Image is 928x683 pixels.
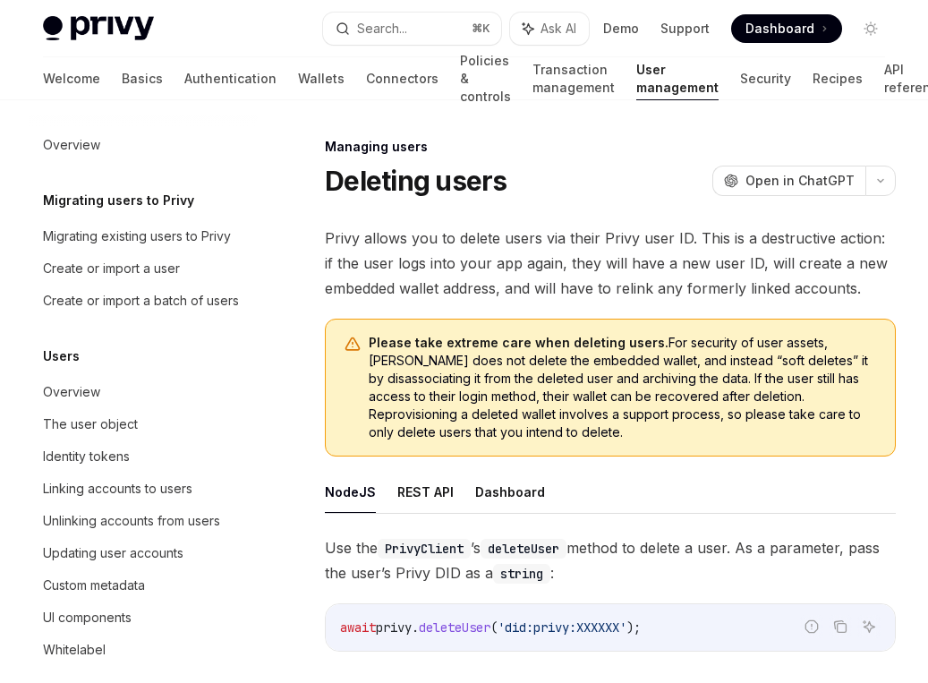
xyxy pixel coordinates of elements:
button: Ask AI [510,13,589,45]
code: PrivyClient [378,539,471,559]
a: Recipes [813,57,863,100]
a: The user object [29,408,258,440]
button: REST API [397,471,454,513]
div: Updating user accounts [43,542,183,564]
button: Open in ChatGPT [712,166,865,196]
div: Unlinking accounts from users [43,510,220,532]
a: Wallets [298,57,345,100]
span: ( [490,619,498,636]
h5: Migrating users to Privy [43,190,194,211]
a: Whitelabel [29,634,258,666]
a: Welcome [43,57,100,100]
div: Create or import a user [43,258,180,279]
div: Whitelabel [43,639,106,661]
span: For security of user assets, [PERSON_NAME] does not delete the embedded wallet, and instead “soft... [369,334,877,441]
a: Support [660,20,710,38]
a: Basics [122,57,163,100]
button: Ask AI [857,615,881,638]
a: Overview [29,129,258,161]
div: Identity tokens [43,446,130,467]
div: Create or import a batch of users [43,290,239,312]
a: Demo [603,20,639,38]
span: Privy allows you to delete users via their Privy user ID. This is a destructive action: if the us... [325,226,896,301]
button: NodeJS [325,471,376,513]
button: Search...⌘K [323,13,501,45]
a: Dashboard [731,14,842,43]
a: Custom metadata [29,569,258,602]
a: Authentication [184,57,277,100]
span: Dashboard [745,20,814,38]
a: Policies & controls [460,57,511,100]
div: UI components [43,607,132,628]
span: Ask AI [541,20,576,38]
a: User management [636,57,719,100]
a: Identity tokens [29,440,258,473]
span: 'did:privy:XXXXXX' [498,619,626,636]
strong: Please take extreme care when deleting users. [369,335,668,350]
button: Toggle dark mode [856,14,885,43]
a: Migrating existing users to Privy [29,220,258,252]
code: string [493,564,550,584]
div: The user object [43,414,138,435]
a: Create or import a batch of users [29,285,258,317]
div: Managing users [325,138,896,156]
img: light logo [43,16,154,41]
div: Overview [43,134,100,156]
a: Connectors [366,57,438,100]
span: ); [626,619,641,636]
div: Search... [357,18,407,39]
span: Use the ’s method to delete a user. As a parameter, pass the user’s Privy DID as a : [325,535,896,585]
a: Create or import a user [29,252,258,285]
span: . [412,619,419,636]
h1: Deleting users [325,165,507,197]
button: Copy the contents from the code block [829,615,852,638]
a: Transaction management [532,57,615,100]
div: Custom metadata [43,575,145,596]
a: UI components [29,602,258,634]
a: Linking accounts to users [29,473,258,505]
span: await [340,619,376,636]
code: deleteUser [481,539,566,559]
h5: Users [43,346,80,367]
a: Updating user accounts [29,537,258,569]
a: Overview [29,376,258,408]
span: privy [376,619,412,636]
div: Migrating existing users to Privy [43,226,231,247]
a: Unlinking accounts from users [29,505,258,537]
a: Security [740,57,791,100]
button: Dashboard [475,471,545,513]
svg: Warning [344,336,362,354]
div: Linking accounts to users [43,478,192,499]
button: Report incorrect code [800,615,823,638]
span: Open in ChatGPT [745,172,855,190]
span: ⌘ K [472,21,490,36]
div: Overview [43,381,100,403]
span: deleteUser [419,619,490,636]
